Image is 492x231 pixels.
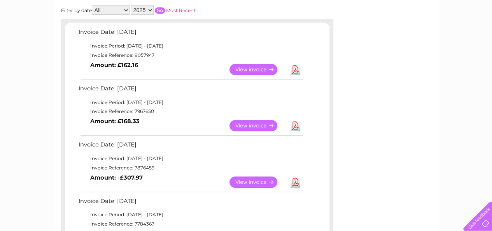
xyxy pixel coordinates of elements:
div: Filter by date [61,5,265,15]
td: Invoice Period: [DATE] - [DATE] [77,154,304,163]
a: View [229,120,287,131]
td: Invoice Period: [DATE] - [DATE] [77,210,304,219]
td: Invoice Reference: 8057947 [77,51,304,60]
a: View [229,176,287,188]
a: Blog [424,33,436,39]
b: Amount: -£307.97 [90,174,143,181]
a: Telecoms [396,33,420,39]
a: Log out [466,33,485,39]
td: Invoice Date: [DATE] [77,83,304,98]
a: 0333 014 3131 [345,4,399,14]
a: Download [291,64,300,75]
td: Invoice Period: [DATE] - [DATE] [77,41,304,51]
td: Invoice Date: [DATE] [77,27,304,41]
td: Invoice Reference: 7967650 [77,107,304,116]
td: Invoice Date: [DATE] [77,196,304,210]
td: Invoice Date: [DATE] [77,139,304,154]
img: logo.png [17,20,57,44]
td: Invoice Reference: 7784367 [77,219,304,229]
td: Invoice Period: [DATE] - [DATE] [77,98,304,107]
a: Download [291,120,300,131]
a: Energy [375,33,392,39]
b: Amount: £162.16 [90,62,138,69]
a: Contact [440,33,459,39]
b: Amount: £168.33 [90,118,140,125]
div: Clear Business is a trading name of Verastar Limited (registered in [GEOGRAPHIC_DATA] No. 3667643... [63,4,430,38]
a: Most Recent [166,7,196,13]
td: Invoice Reference: 7876459 [77,163,304,173]
a: Water [355,33,370,39]
a: Download [291,176,300,188]
a: View [229,64,287,75]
